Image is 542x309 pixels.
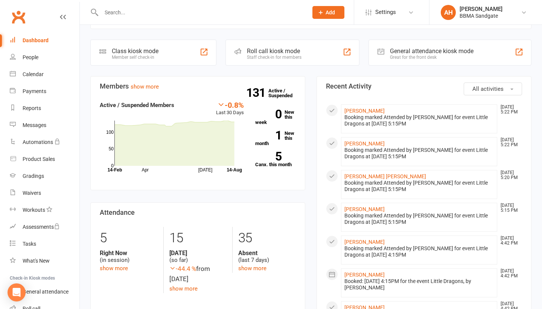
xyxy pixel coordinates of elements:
[238,227,296,249] div: 35
[375,4,396,21] span: Settings
[10,134,79,151] a: Automations
[255,110,296,125] a: 0New this week
[23,173,44,179] div: Gradings
[10,100,79,117] a: Reports
[23,156,55,162] div: Product Sales
[344,114,494,127] div: Booking marked Attended by [PERSON_NAME] for event Little Dragons at [DATE] 5:15PM
[460,6,502,12] div: [PERSON_NAME]
[10,202,79,219] a: Workouts
[23,289,69,295] div: General attendance
[255,130,282,141] strong: 1
[497,170,522,180] time: [DATE] 5:20 PM
[23,71,44,77] div: Calendar
[268,83,301,104] a: 131Active / Suspended
[255,152,296,167] a: 5Canx. this month
[10,219,79,236] a: Assessments
[23,54,38,60] div: People
[23,190,41,196] div: Waivers
[8,283,26,301] div: Open Intercom Messenger
[23,122,46,128] div: Messages
[472,86,504,92] span: All activities
[100,102,174,109] strong: Active / Suspended Members
[344,239,385,245] a: [PERSON_NAME]
[99,7,303,18] input: Search...
[10,168,79,185] a: Gradings
[100,249,158,264] div: (in session)
[23,258,50,264] div: What's New
[10,117,79,134] a: Messages
[23,139,53,145] div: Automations
[497,105,522,115] time: [DATE] 5:22 PM
[10,151,79,168] a: Product Sales
[10,236,79,252] a: Tasks
[344,141,385,147] a: [PERSON_NAME]
[344,173,426,179] a: [PERSON_NAME] [PERSON_NAME]
[131,83,159,90] a: show more
[100,227,158,249] div: 5
[23,207,45,213] div: Workouts
[238,249,296,257] strong: Absent
[238,249,296,264] div: (last 7 days)
[497,138,522,147] time: [DATE] 5:22 PM
[390,47,473,55] div: General attendance kiosk mode
[23,241,36,247] div: Tasks
[460,12,502,19] div: BBMA Sandgate
[497,203,522,213] time: [DATE] 5:15 PM
[255,131,296,146] a: 1New this month
[497,269,522,278] time: [DATE] 4:42 PM
[23,88,46,94] div: Payments
[10,83,79,100] a: Payments
[23,37,49,43] div: Dashboard
[23,224,60,230] div: Assessments
[255,151,282,162] strong: 5
[344,206,385,212] a: [PERSON_NAME]
[344,147,494,160] div: Booking marked Attended by [PERSON_NAME] for event Little Dragons at [DATE] 5:15PM
[10,32,79,49] a: Dashboard
[344,245,494,258] div: Booking marked Attended by [PERSON_NAME] for event Little Dragons at [DATE] 4:15PM
[112,47,158,55] div: Class kiosk mode
[9,8,28,26] a: Clubworx
[497,236,522,246] time: [DATE] 4:42 PM
[216,101,244,117] div: Last 30 Days
[169,249,227,257] strong: [DATE]
[238,265,266,272] a: show more
[112,55,158,60] div: Member self check-in
[246,87,268,98] strong: 131
[312,6,344,19] button: Add
[344,278,494,291] div: Booked: [DATE] 4:15PM for the event Little Dragons, by [PERSON_NAME]
[464,83,522,95] button: All activities
[169,265,196,272] span: -44.4 %
[326,83,522,90] h3: Recent Activity
[344,108,385,114] a: [PERSON_NAME]
[344,180,494,193] div: Booking marked Attended by [PERSON_NAME] for event Little Dragons at [DATE] 5:15PM
[344,213,494,225] div: Booking marked Attended by [PERSON_NAME] for event Little Dragons at [DATE] 5:15PM
[344,272,385,278] a: [PERSON_NAME]
[169,264,227,284] div: from [DATE]
[10,283,79,300] a: General attendance kiosk mode
[169,285,198,292] a: show more
[100,249,158,257] strong: Right Now
[10,252,79,269] a: What's New
[216,101,244,109] div: -0.8%
[100,265,128,272] a: show more
[247,55,301,60] div: Staff check-in for members
[390,55,473,60] div: Great for the front desk
[23,105,41,111] div: Reports
[100,209,296,216] h3: Attendance
[169,227,227,249] div: 15
[326,9,335,15] span: Add
[10,49,79,66] a: People
[10,185,79,202] a: Waivers
[441,5,456,20] div: AH
[169,249,227,264] div: (so far)
[247,47,301,55] div: Roll call kiosk mode
[255,109,282,120] strong: 0
[10,66,79,83] a: Calendar
[100,83,296,90] h3: Members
